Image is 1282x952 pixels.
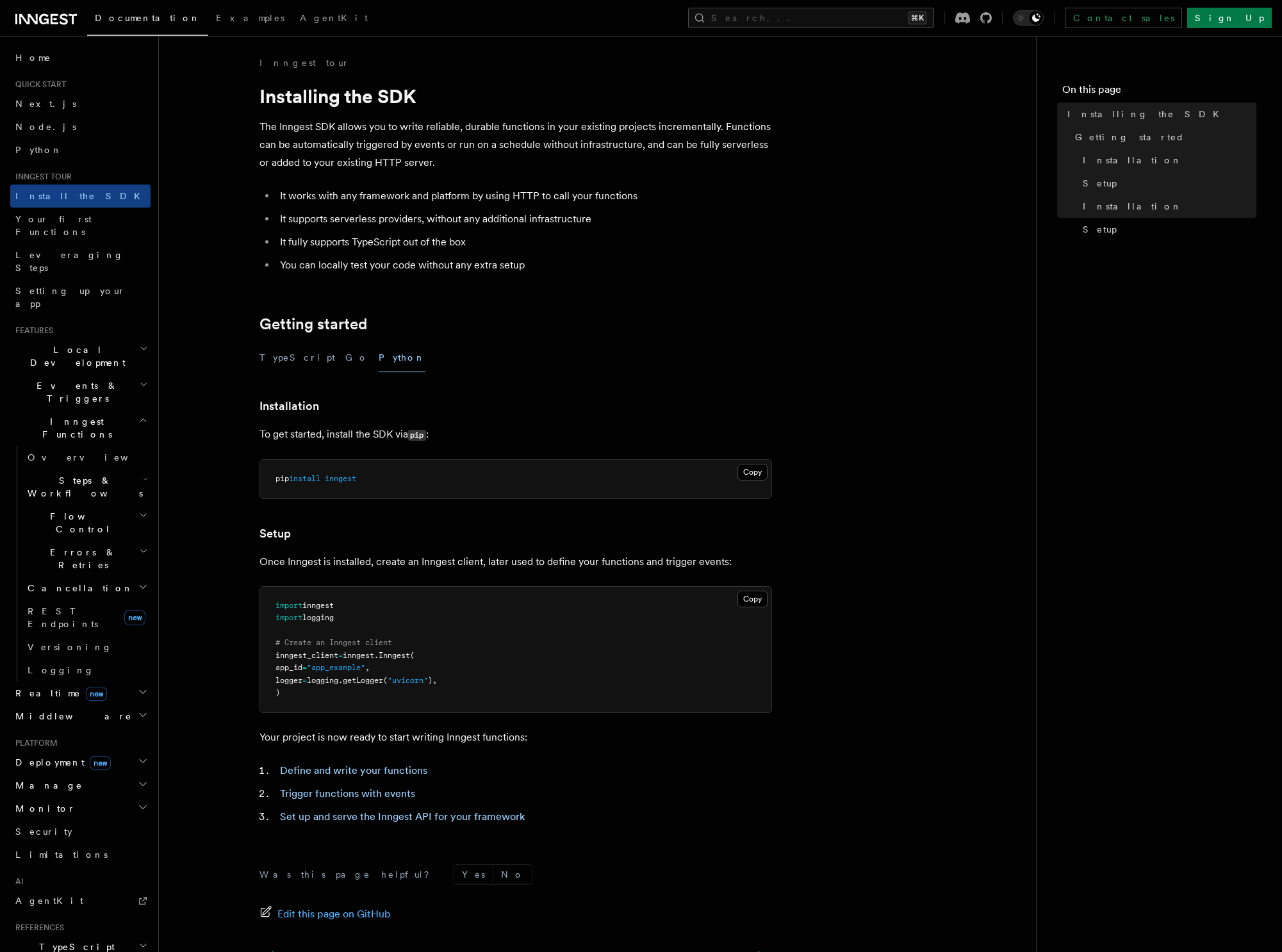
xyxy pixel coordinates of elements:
button: Flow Control [22,505,151,541]
a: Installing the SDK [1062,103,1256,126]
span: , [365,663,370,672]
span: Leveraging Steps [15,250,124,273]
button: Search...⌘K [688,8,934,28]
span: Installation [1083,200,1182,213]
span: Middleware [10,710,132,723]
span: Inngest tour [10,172,72,182]
button: Middleware [10,705,151,728]
button: Copy [737,591,768,607]
a: Edit this page on GitHub [259,905,391,923]
li: You can locally test your code without any extra setup [276,256,772,274]
span: new [86,687,107,701]
button: Monitor [10,797,151,820]
h1: Installing the SDK [259,85,772,108]
span: AI [10,876,24,887]
span: logging [302,613,334,622]
a: Setup [259,525,291,543]
button: Local Development [10,338,151,374]
span: Overview [28,452,160,463]
a: REST Endpointsnew [22,600,151,636]
p: Once Inngest is installed, create an Inngest client, later used to define your functions and trig... [259,553,772,571]
span: getLogger [343,676,383,685]
span: Errors & Retries [22,546,139,571]
span: Inngest Functions [10,415,138,441]
a: Limitations [10,843,151,866]
span: import [275,601,302,610]
span: Your first Functions [15,214,92,237]
button: Toggle dark mode [1013,10,1044,26]
button: Inngest Functions [10,410,151,446]
span: Inngest [379,651,410,660]
a: Leveraging Steps [10,243,151,279]
button: Python [379,343,425,372]
kbd: ⌘K [908,12,926,24]
p: The Inngest SDK allows you to write reliable, durable functions in your existing projects increme... [259,118,772,172]
a: Setup [1078,218,1256,241]
span: Installation [1083,154,1182,167]
span: inngest [325,474,356,483]
button: Copy [737,464,768,480]
span: Features [10,325,53,336]
button: No [493,865,532,884]
span: AgentKit [15,896,83,906]
a: Define and write your functions [280,764,427,776]
span: = [338,651,343,660]
h4: On this page [1062,82,1256,103]
span: Logging [28,665,94,675]
span: inngest [343,651,374,660]
a: Getting started [259,315,367,333]
span: inngest_client [275,651,338,660]
p: To get started, install the SDK via : [259,425,772,444]
a: Trigger functions with events [280,787,415,800]
span: import [275,613,302,622]
a: Next.js [10,92,151,115]
span: Quick start [10,79,66,90]
span: References [10,923,64,933]
button: Yes [454,865,493,884]
span: logging. [307,676,343,685]
span: "uvicorn" [388,676,428,685]
span: REST Endpoints [28,606,98,629]
a: Versioning [22,636,151,659]
span: Monitor [10,802,76,815]
span: Manage [10,779,83,792]
a: Setup [1078,172,1256,195]
span: install [289,474,320,483]
button: Realtimenew [10,682,151,705]
span: Steps & Workflows [22,474,143,500]
span: ( [383,676,388,685]
span: Installing the SDK [1067,108,1227,120]
span: ) [275,688,280,697]
span: = [302,663,307,672]
button: Go [345,343,368,372]
span: Home [15,51,51,64]
a: Node.js [10,115,151,138]
span: app_id [275,663,302,672]
p: Your project is now ready to start writing Inngest functions: [259,728,772,746]
a: Overview [22,446,151,469]
span: Versioning [28,642,112,652]
span: inngest [302,601,334,610]
span: Platform [10,738,58,748]
a: Home [10,46,151,69]
li: It works with any framework and platform by using HTTP to call your functions [276,187,772,205]
span: Realtime [10,687,107,700]
a: Set up and serve the Inngest API for your framework [280,810,525,823]
span: logger [275,676,302,685]
span: pip [275,474,289,483]
span: Node.js [15,122,76,132]
span: Setup [1083,177,1117,190]
button: Errors & Retries [22,541,151,577]
span: Cancellation [22,582,133,595]
button: TypeScript [259,343,335,372]
a: Installation [1078,195,1256,218]
span: Python [15,145,62,155]
code: pip [408,430,426,441]
a: AgentKit [292,4,375,35]
button: Manage [10,774,151,797]
span: AgentKit [300,13,368,23]
a: Examples [208,4,292,35]
a: Getting started [1070,126,1256,149]
a: Logging [22,659,151,682]
span: Examples [216,13,284,23]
